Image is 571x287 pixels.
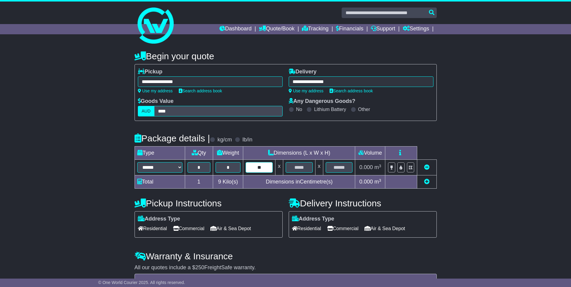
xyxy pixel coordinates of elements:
[359,179,373,185] span: 0.000
[371,24,395,34] a: Support
[138,88,173,93] a: Use my address
[424,164,430,170] a: Remove this item
[275,160,283,175] td: x
[98,280,185,285] span: © One World Courier 2025. All rights reserved.
[330,88,373,93] a: Search address book
[302,24,328,34] a: Tracking
[259,24,294,34] a: Quote/Book
[403,24,429,34] a: Settings
[135,198,283,208] h4: Pickup Instructions
[179,88,222,93] a: Search address book
[135,133,210,143] h4: Package details |
[358,106,370,112] label: Other
[210,224,251,233] span: Air & Sea Depot
[135,251,437,261] h4: Warranty & Insurance
[424,179,430,185] a: Add new item
[359,164,373,170] span: 0.000
[289,198,437,208] h4: Delivery Instructions
[243,175,355,189] td: Dimensions in Centimetre(s)
[374,164,381,170] span: m
[138,106,155,116] label: AUD
[289,69,317,75] label: Delivery
[213,175,243,189] td: Kilo(s)
[314,106,346,112] label: Lithium Battery
[355,147,385,160] td: Volume
[185,147,213,160] td: Qty
[135,175,185,189] td: Total
[135,147,185,160] td: Type
[296,106,302,112] label: No
[374,179,381,185] span: m
[213,147,243,160] td: Weight
[289,98,355,105] label: Any Dangerous Goods?
[379,178,381,183] sup: 3
[289,88,324,93] a: Use my address
[135,51,437,61] h4: Begin your quote
[365,224,405,233] span: Air & Sea Depot
[138,224,167,233] span: Residential
[292,216,334,222] label: Address Type
[135,264,437,271] div: All our quotes include a $ FreightSafe warranty.
[327,224,358,233] span: Commercial
[173,224,204,233] span: Commercial
[243,147,355,160] td: Dimensions (L x W x H)
[219,24,252,34] a: Dashboard
[315,160,323,175] td: x
[138,69,163,75] label: Pickup
[195,264,204,270] span: 250
[138,98,174,105] label: Goods Value
[242,137,252,143] label: lb/in
[336,24,363,34] a: Financials
[217,137,232,143] label: kg/cm
[218,179,221,185] span: 9
[379,164,381,168] sup: 3
[292,224,321,233] span: Residential
[185,175,213,189] td: 1
[138,216,180,222] label: Address Type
